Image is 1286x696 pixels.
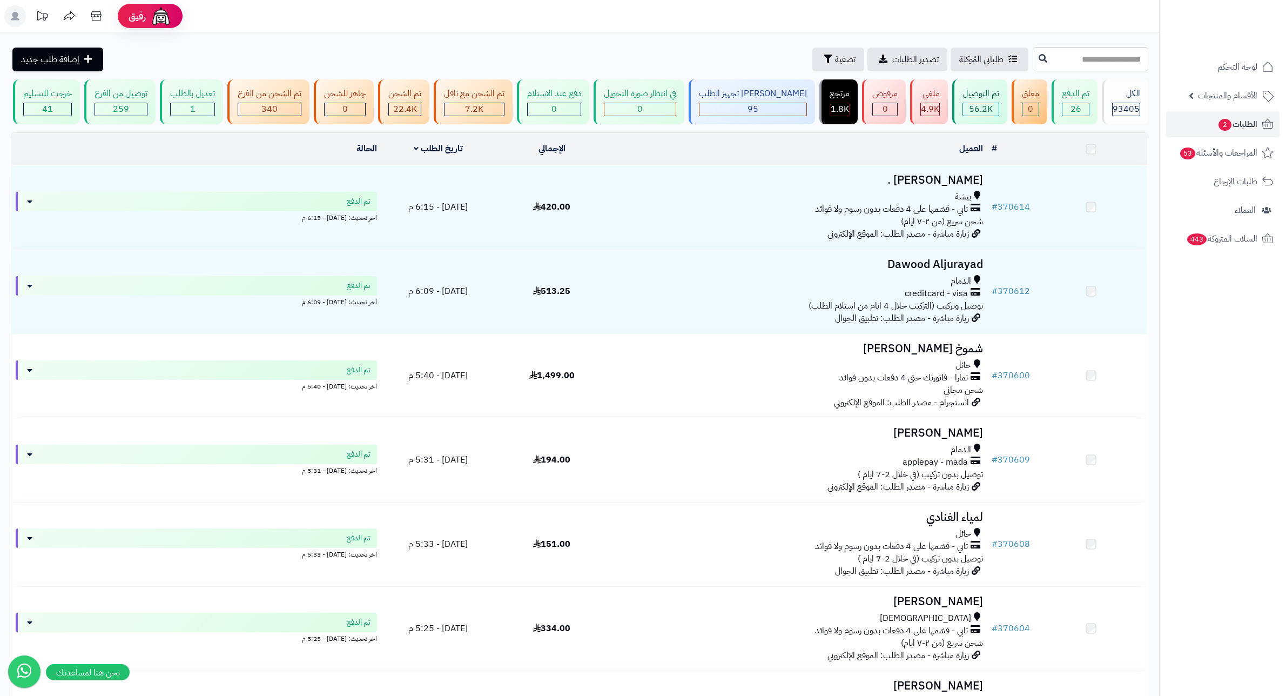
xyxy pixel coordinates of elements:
a: دفع عند الاستلام 0 [515,79,591,124]
span: زيارة مباشرة - مصدر الطلب: تطبيق الجوال [835,312,969,325]
a: # [992,142,997,155]
span: الأقسام والمنتجات [1198,88,1257,103]
a: المراجعات والأسئلة53 [1166,140,1280,166]
span: # [992,369,998,382]
div: اخر تحديث: [DATE] - 5:33 م [16,548,377,559]
div: 41 [24,103,71,116]
a: تاريخ الطلب [414,142,463,155]
div: تم الشحن من الفرع [238,88,301,100]
div: 26 [1062,103,1089,116]
a: #370600 [992,369,1030,382]
span: طلباتي المُوكلة [959,53,1004,66]
span: [DATE] - 5:31 م [408,453,468,466]
a: تصدير الطلبات [867,48,947,71]
span: زيارة مباشرة - مصدر الطلب: تطبيق الجوال [835,565,969,578]
h3: [PERSON_NAME] [613,595,983,608]
h3: شموخ [PERSON_NAME] [613,343,983,355]
span: تم الدفع [347,449,371,460]
span: العملاء [1235,203,1256,218]
span: 0 [883,103,888,116]
span: 1.8K [831,103,849,116]
a: تم الشحن من الفرع 340 [225,79,312,124]
span: [DATE] - 5:40 م [408,369,468,382]
div: 22422 [389,103,421,116]
a: العملاء [1166,197,1280,223]
span: # [992,285,998,298]
span: تم الدفع [347,365,371,376]
div: 7223 [445,103,504,116]
span: إضافة طلب جديد [21,53,79,66]
div: تعديل بالطلب [170,88,215,100]
span: 194.00 [533,453,570,466]
h3: [PERSON_NAME] [613,680,983,692]
span: بيشة [955,191,971,203]
a: الإجمالي [538,142,565,155]
a: الحالة [356,142,377,155]
a: [PERSON_NAME] تجهيز الطلب 95 [686,79,817,124]
a: الطلبات2 [1166,111,1280,137]
button: تصفية [812,48,864,71]
span: 26 [1070,103,1081,116]
span: 41 [42,103,53,116]
span: طلبات الإرجاع [1214,174,1257,189]
div: اخر تحديث: [DATE] - 5:40 م [16,380,377,391]
span: زيارة مباشرة - مصدر الطلب: الموقع الإلكتروني [827,649,969,662]
span: [DATE] - 6:15 م [408,200,468,213]
span: حائل [955,528,971,540]
div: معلق [1022,88,1039,100]
a: #370614 [992,200,1030,213]
div: 95 [699,103,806,116]
span: 1,499.00 [529,369,575,382]
span: شحن سريع (من ٢-٧ ايام) [901,215,983,228]
a: جاهز للشحن 0 [312,79,376,124]
span: [DATE] - 6:09 م [408,285,468,298]
h3: [PERSON_NAME] [613,427,983,439]
div: تم الدفع [1062,88,1089,100]
span: 420.00 [533,200,570,213]
span: زيارة مباشرة - مصدر الطلب: الموقع الإلكتروني [827,480,969,493]
a: السلات المتروكة443 [1166,226,1280,252]
img: ai-face.png [150,5,172,27]
span: 1 [190,103,196,116]
a: مرفوض 0 [860,79,908,124]
span: # [992,538,998,551]
div: تم التوصيل [962,88,999,100]
a: #370612 [992,285,1030,298]
span: 4.9K [921,103,939,116]
div: 0 [528,103,581,116]
div: في انتظار صورة التحويل [604,88,676,100]
div: 0 [1022,103,1039,116]
span: 93405 [1113,103,1140,116]
div: مرتجع [830,88,850,100]
span: [DATE] - 5:25 م [408,622,468,635]
span: المراجعات والأسئلة [1179,145,1257,160]
a: الكل93405 [1100,79,1150,124]
div: 1784 [830,103,849,116]
span: الدمام [951,444,971,456]
div: توصيل من الفرع [95,88,147,100]
span: 7.2K [465,103,483,116]
div: خرجت للتسليم [23,88,72,100]
span: تابي - قسّمها على 4 دفعات بدون رسوم ولا فوائد [815,540,968,553]
div: مرفوض [872,88,898,100]
div: 0 [325,103,365,116]
span: 56.2K [969,103,993,116]
a: لوحة التحكم [1166,54,1280,80]
div: جاهز للشحن [324,88,366,100]
span: تمارا - فاتورتك حتى 4 دفعات بدون فوائد [839,372,968,384]
div: 259 [95,103,147,116]
span: تم الدفع [347,617,371,628]
span: applepay - mada [903,456,968,469]
span: توصيل بدون تركيب (في خلال 2-7 ايام ) [858,552,983,565]
span: creditcard - visa [905,287,968,300]
span: زيارة مباشرة - مصدر الطلب: الموقع الإلكتروني [827,227,969,240]
a: معلق 0 [1009,79,1049,124]
a: ملغي 4.9K [908,79,950,124]
div: دفع عند الاستلام [527,88,581,100]
span: الدمام [951,275,971,287]
a: خرجت للتسليم 41 [11,79,82,124]
div: اخر تحديث: [DATE] - 6:09 م [16,296,377,307]
span: 95 [748,103,758,116]
a: تعديل بالطلب 1 [158,79,225,124]
h3: لمياء الغنادي [613,511,983,524]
